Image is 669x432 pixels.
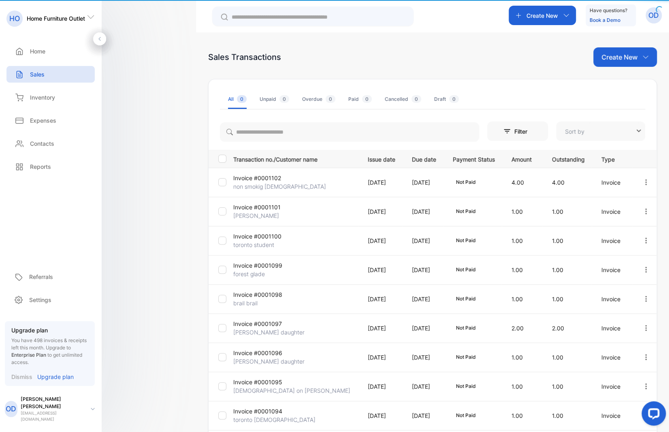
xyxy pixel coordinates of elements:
div: Paid [348,96,372,103]
iframe: LiveChat chat widget [635,398,669,432]
p: Invoice #0001099 [233,261,282,270]
button: Create New [509,6,576,25]
p: Invoice #0001098 [233,290,282,299]
p: Amount [511,153,535,164]
span: 1.00 [511,412,523,419]
p: Invoice #0001100 [233,232,281,240]
p: Have questions? [590,6,627,15]
p: OD [648,10,659,21]
p: Contacts [30,139,54,148]
div: not paid [453,178,479,187]
div: not paid [453,323,479,332]
p: [DATE] [368,353,395,362]
span: 1.00 [552,296,563,302]
p: Upgrade plan [11,326,88,334]
p: toronto [DEMOGRAPHIC_DATA] [233,415,315,424]
p: [PERSON_NAME] daughter [233,357,305,366]
span: Enterprise Plan [11,352,46,358]
p: [DATE] [412,353,436,362]
span: Upgrade to to get unlimited access. [11,345,82,365]
p: [DATE] [412,236,436,245]
p: Referrals [29,272,53,281]
div: not paid [453,353,479,362]
p: [DATE] [368,207,395,216]
p: forest glade [233,270,275,278]
p: non smokig [DEMOGRAPHIC_DATA] [233,182,326,191]
span: 1.00 [552,208,563,215]
p: [PERSON_NAME] [PERSON_NAME] [21,396,84,410]
p: OD [6,404,16,414]
p: Invoice [601,411,625,420]
p: Create New [601,52,637,62]
p: Home [30,47,45,55]
span: 1.00 [552,237,563,244]
span: 0 [237,95,247,103]
p: [DEMOGRAPHIC_DATA] on [PERSON_NAME] [233,386,350,395]
p: Transaction no./Customer name [233,153,358,164]
span: 1.00 [552,412,563,419]
div: not paid [453,207,479,216]
span: 0 [362,95,372,103]
p: Type [601,153,625,164]
p: [DATE] [368,295,395,303]
span: 1.00 [511,266,523,273]
p: Invoice #0001095 [233,378,282,386]
p: Payment Status [453,153,495,164]
p: brail brail [233,299,275,307]
a: Upgrade plan [32,372,74,381]
p: [DATE] [412,266,436,274]
p: Invoice [601,295,625,303]
span: 1.00 [552,383,563,390]
span: 0 [411,95,421,103]
span: 2.00 [511,325,524,332]
a: Book a Demo [590,17,620,23]
p: [DATE] [412,324,436,332]
p: Invoice [601,353,625,362]
p: Expenses [30,116,56,125]
p: [DATE] [368,411,395,420]
p: Invoice [601,236,625,245]
div: not paid [453,265,479,274]
div: not paid [453,294,479,303]
div: not paid [453,236,479,245]
span: 2.00 [552,325,564,332]
p: [DATE] [368,236,395,245]
p: Invoice [601,266,625,274]
span: 4.00 [511,179,524,186]
div: All [228,96,247,103]
span: 1.00 [511,383,523,390]
p: Sort by [565,127,584,136]
div: Unpaid [260,96,289,103]
span: 0 [279,95,289,103]
button: Create New [593,47,657,67]
p: [DATE] [412,295,436,303]
p: Invoice #0001101 [233,203,281,211]
div: Overdue [302,96,335,103]
p: Home Furniture Outlet [27,14,85,23]
p: Create New [526,11,558,20]
p: Inventory [30,93,55,102]
span: 0 [326,95,335,103]
span: 1.00 [511,354,523,361]
div: Sales Transactions [208,51,281,63]
p: [EMAIL_ADDRESS][DOMAIN_NAME] [21,410,84,422]
p: [DATE] [368,382,395,391]
span: 0 [449,95,459,103]
div: not paid [453,382,479,391]
span: 1.00 [511,237,523,244]
div: Draft [434,96,459,103]
p: You have 498 invoices & receipts left this month. [11,337,88,366]
p: Invoice [601,207,625,216]
p: Outstanding [552,153,585,164]
p: Invoice #0001096 [233,349,282,357]
p: Issue date [368,153,395,164]
button: Sort by [556,121,645,141]
p: Invoice #0001097 [233,319,282,328]
p: [DATE] [412,207,436,216]
span: 1.00 [511,208,523,215]
p: [DATE] [412,382,436,391]
p: [PERSON_NAME] [233,211,279,220]
p: [DATE] [368,178,395,187]
p: Sales [30,70,45,79]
